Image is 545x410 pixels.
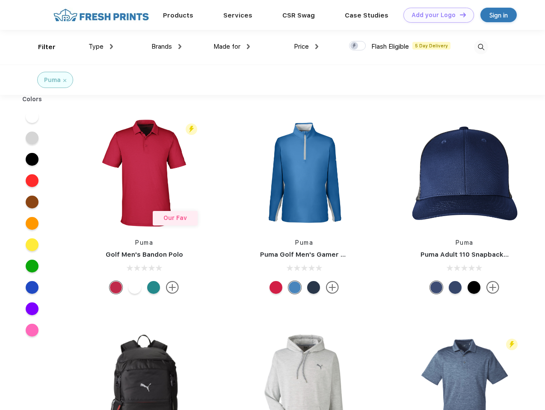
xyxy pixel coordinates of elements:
img: filter_cancel.svg [63,79,66,82]
div: Add your Logo [412,12,456,19]
img: dropdown.png [110,44,113,49]
a: Golf Men's Bandon Polo [106,251,183,258]
span: Our Fav [163,214,187,221]
img: flash_active_toggle.svg [186,123,197,135]
img: dropdown.png [247,44,250,49]
a: Products [163,12,193,19]
div: Puma [44,76,61,85]
div: Bright White [128,281,141,294]
span: Made for [213,43,240,50]
img: flash_active_toggle.svg [506,339,518,350]
img: desktop_search.svg [474,40,488,54]
img: more.svg [486,281,499,294]
a: Puma [135,239,153,246]
img: func=resize&h=266 [247,116,361,230]
a: CSR Swag [282,12,315,19]
div: Pma Blk Pma Blk [468,281,480,294]
span: 5 Day Delivery [412,42,450,50]
span: Flash Eligible [371,43,409,50]
a: Sign in [480,8,517,22]
div: Peacoat Qut Shd [430,281,443,294]
a: Services [223,12,252,19]
img: fo%20logo%202.webp [51,8,151,23]
div: Navy Blazer [307,281,320,294]
span: Price [294,43,309,50]
div: Green Lagoon [147,281,160,294]
div: Colors [16,95,49,104]
a: Puma [295,239,313,246]
div: Peacoat with Qut Shd [449,281,462,294]
img: func=resize&h=266 [87,116,201,230]
img: DT [460,12,466,17]
div: Bright Cobalt [288,281,301,294]
img: dropdown.png [178,44,181,49]
div: Ski Patrol [270,281,282,294]
img: func=resize&h=266 [408,116,521,230]
img: more.svg [326,281,339,294]
div: Sign in [489,10,508,20]
a: Puma Golf Men's Gamer Golf Quarter-Zip [260,251,395,258]
span: Brands [151,43,172,50]
div: Filter [38,42,56,52]
a: Puma [456,239,474,246]
span: Type [89,43,104,50]
div: Ski Patrol [110,281,122,294]
img: more.svg [166,281,179,294]
img: dropdown.png [315,44,318,49]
